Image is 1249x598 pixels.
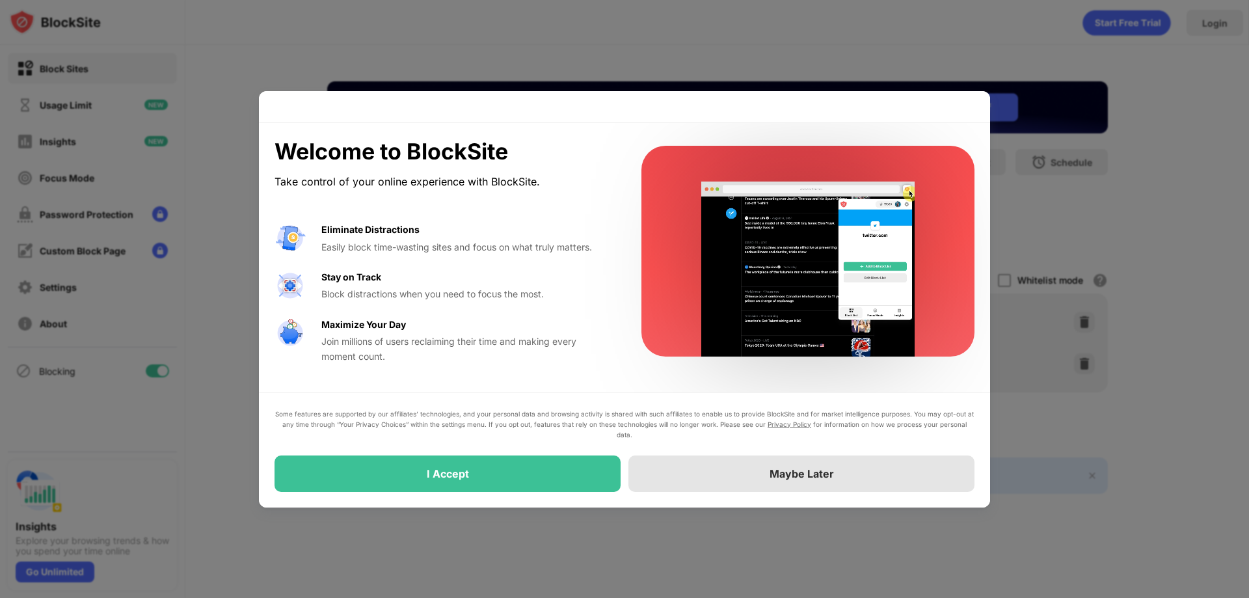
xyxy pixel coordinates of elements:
[321,270,381,284] div: Stay on Track
[321,334,610,364] div: Join millions of users reclaiming their time and making every moment count.
[427,467,469,480] div: I Accept
[275,172,610,191] div: Take control of your online experience with BlockSite.
[321,318,406,332] div: Maximize Your Day
[275,270,306,301] img: value-focus.svg
[275,223,306,254] img: value-avoid-distractions.svg
[321,240,610,254] div: Easily block time-wasting sites and focus on what truly matters.
[321,223,420,237] div: Eliminate Distractions
[768,420,811,428] a: Privacy Policy
[275,139,610,165] div: Welcome to BlockSite
[770,467,834,480] div: Maybe Later
[275,409,974,440] div: Some features are supported by our affiliates’ technologies, and your personal data and browsing ...
[321,287,610,301] div: Block distractions when you need to focus the most.
[275,318,306,349] img: value-safe-time.svg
